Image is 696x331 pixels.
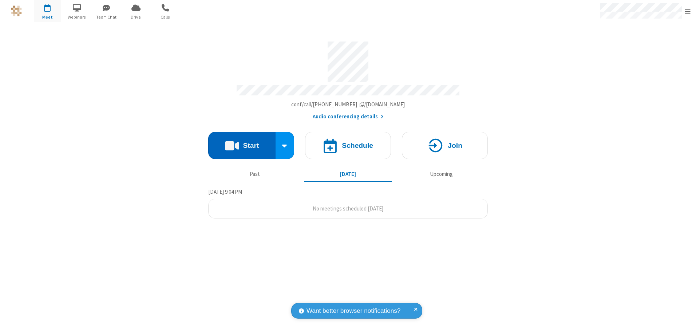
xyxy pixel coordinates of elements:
button: Schedule [305,132,391,159]
h4: Join [448,142,462,149]
span: Want better browser notifications? [307,306,400,316]
button: [DATE] [304,167,392,181]
span: Meet [34,14,61,20]
span: Copy my meeting room link [291,101,405,108]
span: [DATE] 9:04 PM [208,188,242,195]
section: Today's Meetings [208,188,488,219]
span: Calls [152,14,179,20]
span: Drive [122,14,150,20]
span: No meetings scheduled [DATE] [313,205,383,212]
h4: Schedule [342,142,373,149]
div: Start conference options [276,132,294,159]
button: Upcoming [398,167,485,181]
button: Copy my meeting room linkCopy my meeting room link [291,101,405,109]
span: Team Chat [93,14,120,20]
button: Audio conferencing details [313,113,384,121]
button: Start [208,132,276,159]
button: Join [402,132,488,159]
section: Account details [208,36,488,121]
span: Webinars [63,14,91,20]
button: Past [211,167,299,181]
img: QA Selenium DO NOT DELETE OR CHANGE [11,5,22,16]
h4: Start [243,142,259,149]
